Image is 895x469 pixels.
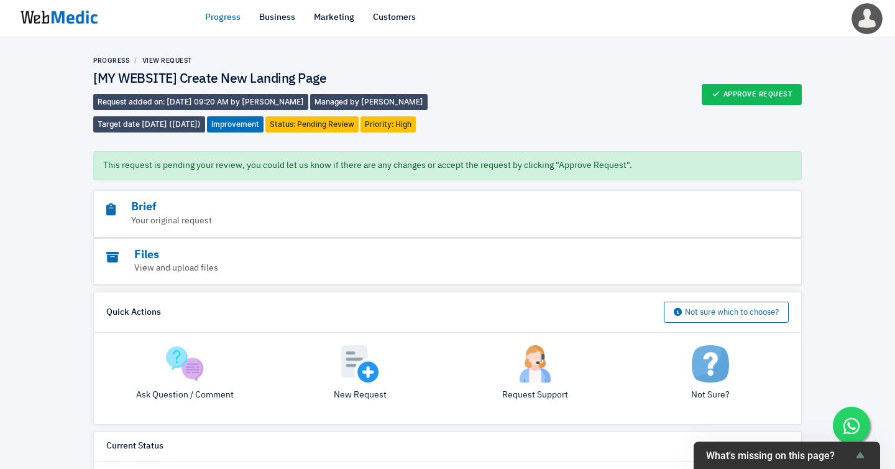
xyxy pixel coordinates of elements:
[106,215,720,228] p: Your original request
[93,116,205,132] span: Target date [DATE] ([DATE])
[106,248,720,262] h3: Files
[93,151,802,180] div: This request is pending your review, you could let us know if there are any changes or accept the...
[516,345,554,383] img: support.png
[373,11,416,24] a: Customers
[706,450,853,462] span: What's missing on this page?
[142,57,193,64] a: View Request
[310,94,428,110] span: Managed by [PERSON_NAME]
[93,57,129,64] a: Progress
[706,448,868,463] button: Show survey - What's missing on this page?
[259,11,295,24] a: Business
[632,389,789,402] p: Not Sure?
[205,11,241,24] a: Progress
[360,116,416,132] span: Priority: High
[314,11,354,24] a: Marketing
[282,389,438,402] p: New Request
[457,389,613,402] p: Request Support
[106,441,163,452] h6: Current Status
[93,94,308,110] span: Request added on: [DATE] 09:20 AM by [PERSON_NAME]
[106,389,263,402] p: Ask Question / Comment
[341,345,379,383] img: add.png
[664,302,789,323] button: Not sure which to choose?
[106,200,720,215] h3: Brief
[702,84,802,105] button: Approve Request
[166,345,203,383] img: question.png
[93,72,447,88] h4: [MY WEBSITE] Create New Landing Page
[207,116,264,132] span: Improvement
[106,307,161,318] h6: Quick Actions
[93,56,447,65] nav: breadcrumb
[265,116,359,132] span: Status: Pending Review
[106,262,720,275] p: View and upload files
[692,345,729,383] img: not-sure.png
